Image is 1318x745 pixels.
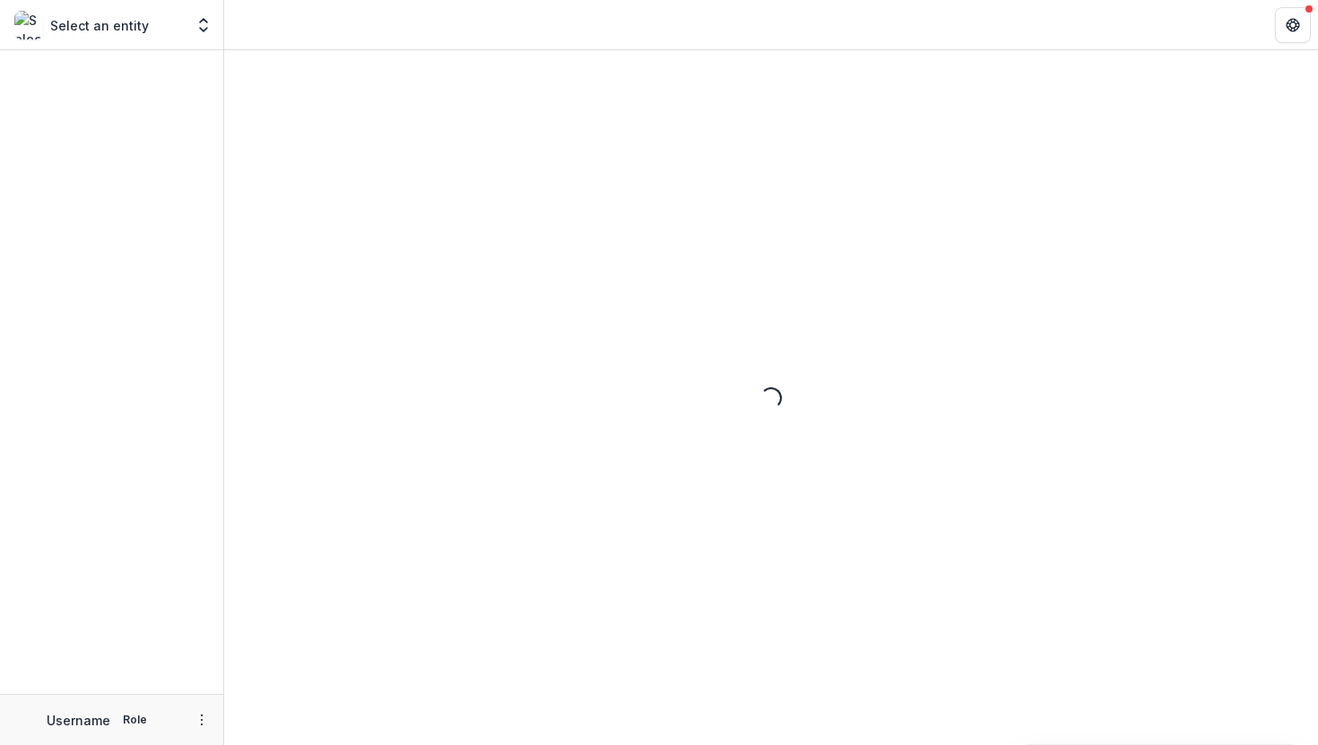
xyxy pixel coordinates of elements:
[1275,7,1311,43] button: Get Help
[47,711,110,730] p: Username
[191,7,216,43] button: Open entity switcher
[50,16,149,35] p: Select an entity
[117,712,152,728] p: Role
[14,11,43,39] img: Select an entity
[191,709,212,731] button: More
